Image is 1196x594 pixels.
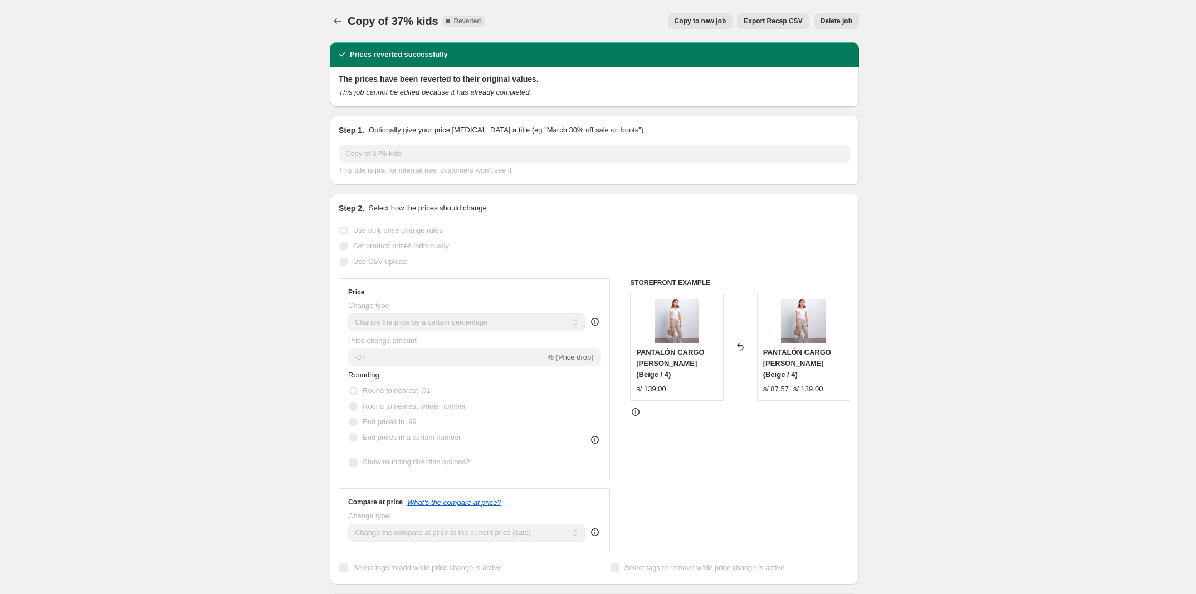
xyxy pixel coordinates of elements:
[636,348,704,379] span: PANTALÓN CARGO [PERSON_NAME] (Beige / 4)
[547,353,593,361] span: % (Price drop)
[763,348,831,379] span: PANTALÓN CARGO [PERSON_NAME] (Beige / 4)
[353,563,501,572] span: Select tags to add while price change is active
[636,384,666,395] div: s/ 139.00
[353,226,442,234] span: Use bulk price change rules
[353,257,407,266] span: Use CSV upload
[348,15,438,27] span: Copy of 37% kids
[589,316,601,327] div: help
[668,13,733,29] button: Copy to new job
[348,348,545,366] input: -15
[821,17,852,26] span: Delete job
[348,288,364,297] h3: Price
[353,242,449,250] span: Set product prices individually
[624,563,785,572] span: Select tags to remove while price change is active
[330,13,345,29] button: Price change jobs
[630,278,850,287] h6: STOREFRONT EXAMPLE
[350,49,448,60] h2: Prices reverted successfully
[348,512,389,520] span: Change type
[744,17,802,26] span: Export Recap CSV
[363,418,417,426] span: End prices in .99
[763,384,789,395] div: s/ 87.57
[407,498,501,507] button: What's the compare at price?
[363,386,430,395] span: Round to nearest .01
[348,336,417,345] span: Price change amount
[363,433,461,441] span: End prices in a certain number
[339,125,364,136] h2: Step 1.
[339,145,850,163] input: 30% off holiday sale
[369,125,643,136] p: Optionally give your price [MEDICAL_DATA] a title (eg "March 30% off sale on boots")
[369,203,487,214] p: Select how the prices should change
[814,13,859,29] button: Delete job
[737,13,809,29] button: Export Recap CSV
[363,458,470,466] span: Show rounding direction options?
[781,299,826,343] img: CRI_1875_80x.png
[348,498,403,507] h3: Compare at price
[348,301,389,310] span: Change type
[339,73,850,85] h2: The prices have been reverted to their original values.
[675,17,726,26] span: Copy to new job
[589,527,601,538] div: help
[453,17,481,26] span: Reverted
[363,402,466,410] span: Round to nearest whole number
[348,371,379,379] span: Rounding
[793,384,823,395] strike: s/ 139.00
[339,203,364,214] h2: Step 2.
[655,299,699,343] img: CRI_1875_80x.png
[339,166,511,174] span: This title is just for internal use, customers won't see it
[339,88,531,96] i: This job cannot be edited because it has already completed.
